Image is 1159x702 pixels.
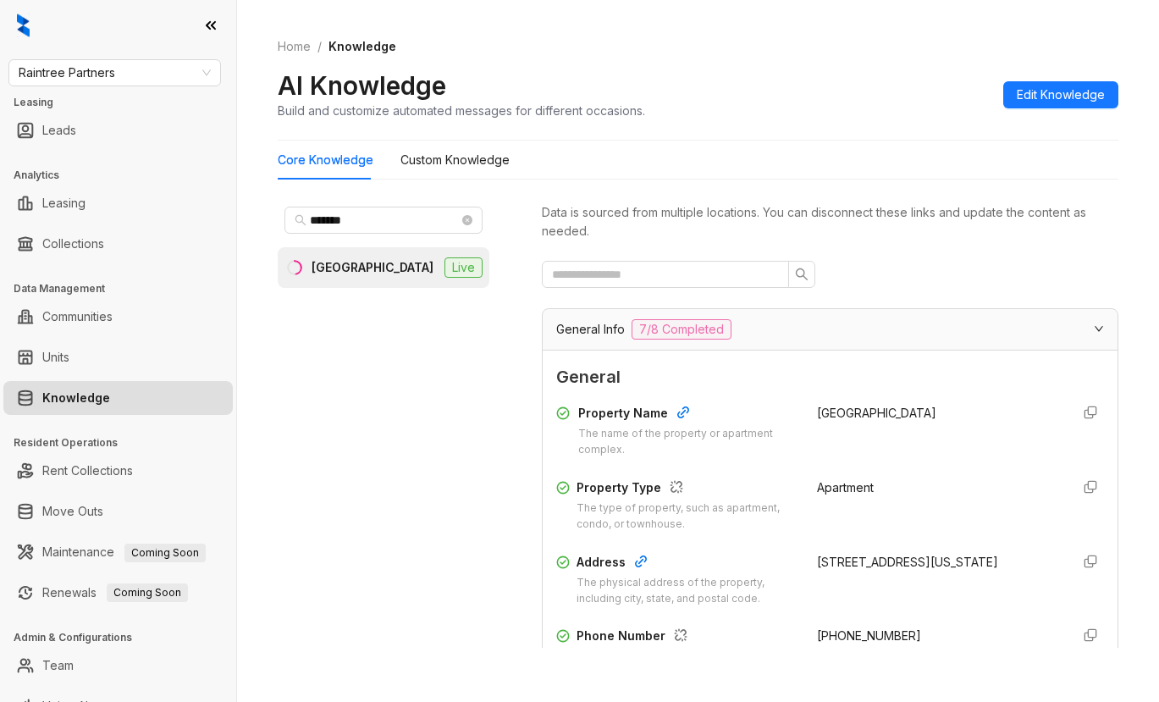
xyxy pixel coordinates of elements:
[444,257,483,278] span: Live
[3,454,233,488] li: Rent Collections
[124,544,206,562] span: Coming Soon
[578,404,797,426] div: Property Name
[543,309,1118,350] div: General Info7/8 Completed
[462,215,472,225] span: close-circle
[577,575,797,607] div: The physical address of the property, including city, state, and postal code.
[3,300,233,334] li: Communities
[3,340,233,374] li: Units
[42,454,133,488] a: Rent Collections
[295,214,306,226] span: search
[278,102,645,119] div: Build and customize automated messages for different occasions.
[400,151,510,169] div: Custom Knowledge
[42,381,110,415] a: Knowledge
[42,186,86,220] a: Leasing
[795,268,809,281] span: search
[3,186,233,220] li: Leasing
[42,340,69,374] a: Units
[14,95,236,110] h3: Leasing
[3,649,233,683] li: Team
[19,60,211,86] span: Raintree Partners
[312,258,433,277] div: [GEOGRAPHIC_DATA]
[577,500,797,533] div: The type of property, such as apartment, condo, or townhouse.
[3,227,233,261] li: Collections
[42,495,103,528] a: Move Outs
[3,535,233,569] li: Maintenance
[42,300,113,334] a: Communities
[14,168,236,183] h3: Analytics
[42,576,188,610] a: RenewalsComing Soon
[577,478,797,500] div: Property Type
[817,406,936,420] span: [GEOGRAPHIC_DATA]
[317,37,322,56] li: /
[42,113,76,147] a: Leads
[3,381,233,415] li: Knowledge
[1003,81,1118,108] button: Edit Knowledge
[1017,86,1105,104] span: Edit Knowledge
[556,364,1104,390] span: General
[578,426,797,458] div: The name of the property or apartment complex.
[817,553,1057,572] div: [STREET_ADDRESS][US_STATE]
[274,37,314,56] a: Home
[3,495,233,528] li: Move Outs
[632,319,731,340] span: 7/8 Completed
[278,151,373,169] div: Core Knowledge
[42,227,104,261] a: Collections
[14,630,236,645] h3: Admin & Configurations
[556,320,625,339] span: General Info
[3,576,233,610] li: Renewals
[278,69,446,102] h2: AI Knowledge
[14,435,236,450] h3: Resident Operations
[542,203,1118,240] div: Data is sourced from multiple locations. You can disconnect these links and update the content as...
[3,113,233,147] li: Leads
[817,628,921,643] span: [PHONE_NUMBER]
[328,39,396,53] span: Knowledge
[107,583,188,602] span: Coming Soon
[577,553,797,575] div: Address
[817,480,874,495] span: Apartment
[14,281,236,296] h3: Data Management
[1094,323,1104,334] span: expanded
[42,649,74,683] a: Team
[17,14,30,37] img: logo
[577,627,797,649] div: Phone Number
